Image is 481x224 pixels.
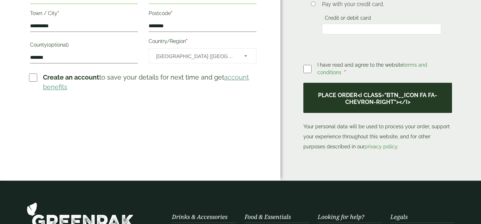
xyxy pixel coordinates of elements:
button: Place order<i class="btn__icon fa fa-chevron-right"></i> [303,83,452,113]
a: account benefits [43,73,249,91]
span: I have read and agree to the website [317,62,427,75]
label: Town / City [30,8,138,20]
abbr: required [171,10,173,16]
p: Your personal data will be used to process your order, support your experience throughout this we... [303,83,452,152]
p: to save your details for next time and get [43,72,258,92]
iframe: Secure card payment input frame [324,26,439,32]
span: United Kingdom (UK) [156,49,235,64]
span: (optional) [47,42,69,48]
span: Country/Region [149,48,256,63]
strong: Create an account [43,73,99,81]
abbr: required [186,38,188,44]
a: privacy policy [365,144,397,149]
label: County [30,40,138,52]
a: terms and conditions [317,62,427,75]
label: Country/Region [149,36,256,48]
p: Pay with your credit card. [322,0,441,8]
abbr: required [344,70,346,75]
abbr: required [57,10,59,16]
label: Credit or debit card [322,15,374,23]
label: Postcode [149,8,256,20]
